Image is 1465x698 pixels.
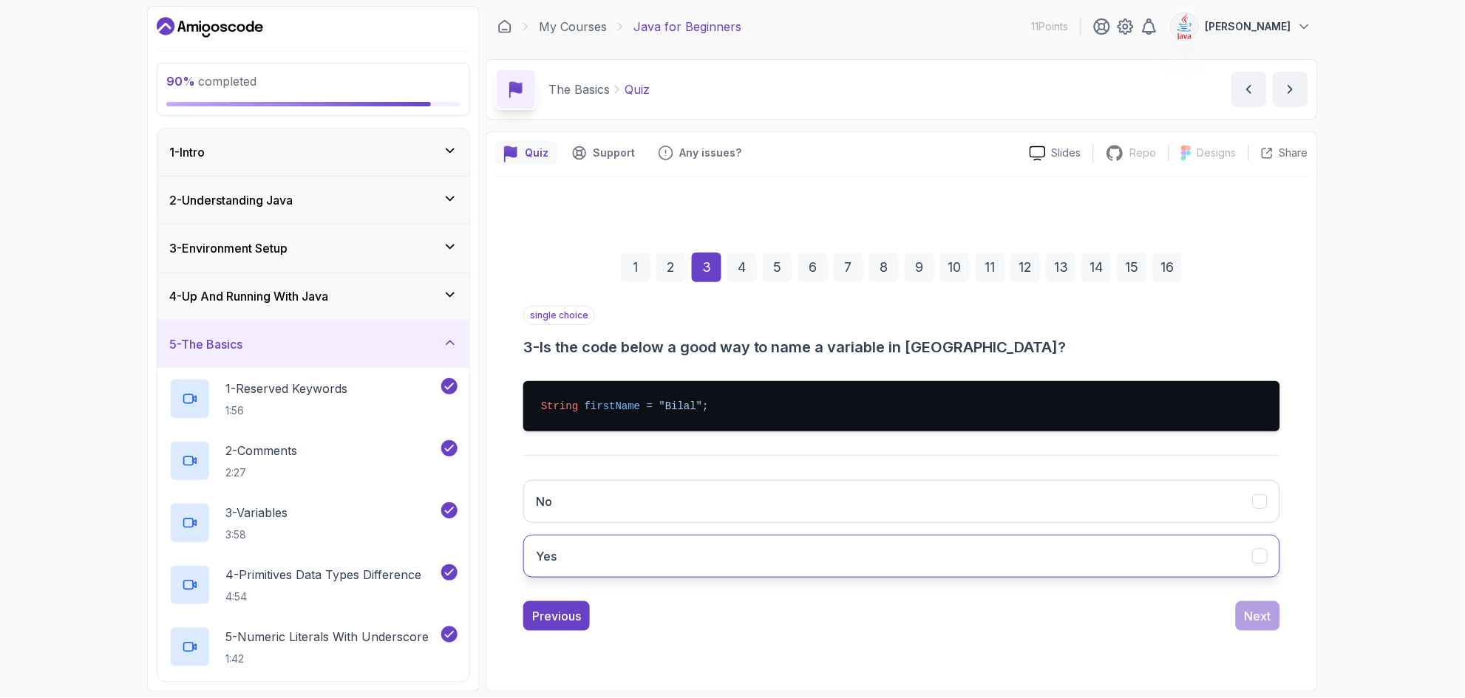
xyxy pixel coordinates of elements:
[225,628,429,646] p: 5 - Numeric Literals With Underscore
[798,253,828,282] div: 6
[169,626,458,668] button: 5-Numeric Literals With Underscore1:42
[548,81,610,98] p: The Basics
[1171,13,1199,41] img: user profile image
[1011,253,1041,282] div: 12
[157,177,469,224] button: 2-Understanding Java
[940,253,970,282] div: 10
[169,502,458,544] button: 3-Variables3:58
[157,273,469,320] button: 4-Up And Running With Java
[523,337,1280,357] h3: 3 - Is the code below a good way to name a variable in [GEOGRAPHIC_DATA]?
[869,253,899,282] div: 8
[625,81,650,98] p: Quiz
[495,141,557,165] button: quiz button
[523,306,595,325] p: single choice
[169,191,293,209] h3: 2 - Understanding Java
[225,589,421,604] p: 4:54
[169,564,458,606] button: 4-Primitives Data Types Difference4:54
[225,504,288,521] p: 3 - Variables
[1231,72,1267,107] button: previous content
[692,253,721,282] div: 3
[834,253,863,282] div: 7
[1118,253,1147,282] div: 15
[532,607,581,625] div: Previous
[225,651,429,666] p: 1:42
[1279,146,1308,160] p: Share
[166,74,256,89] span: completed
[1273,72,1308,107] button: next content
[525,146,548,160] p: Quiz
[659,400,703,412] span: "Bilal"
[523,480,1280,523] button: No
[536,493,553,510] h3: No
[763,253,792,282] div: 5
[169,239,288,257] h3: 3 - Environment Setup
[1052,146,1081,160] p: Slides
[157,321,469,368] button: 5-The Basics
[1153,253,1183,282] div: 16
[497,19,512,34] a: Dashboard
[541,400,578,412] span: String
[1082,253,1112,282] div: 14
[727,253,757,282] div: 4
[1130,146,1157,160] p: Repo
[1032,19,1069,34] p: 11 Points
[679,146,741,160] p: Any issues?
[157,225,469,272] button: 3-Environment Setup
[169,335,242,353] h3: 5 - The Basics
[621,253,650,282] div: 1
[1206,19,1291,34] p: [PERSON_NAME]
[647,400,653,412] span: =
[1018,146,1093,161] a: Slides
[169,287,328,305] h3: 4 - Up And Running With Java
[523,601,590,631] button: Previous
[169,440,458,482] button: 2-Comments2:27
[1248,146,1308,160] button: Share
[536,547,557,565] h3: Yes
[656,253,686,282] div: 2
[1197,146,1237,160] p: Designs
[976,253,1005,282] div: 11
[523,535,1280,578] button: Yes
[593,146,635,160] p: Support
[563,141,644,165] button: Support button
[523,381,1280,431] pre: ;
[539,18,607,35] a: My Courses
[166,74,195,89] span: 90 %
[1170,12,1312,41] button: user profile image[PERSON_NAME]
[225,380,347,397] p: 1 - Reserved Keywords
[585,400,641,412] span: firstName
[1236,601,1280,631] button: Next
[225,465,297,480] p: 2:27
[1047,253,1076,282] div: 13
[633,18,741,35] p: Java for Beginners
[225,566,421,584] p: 4 - Primitives Data Types Difference
[169,378,458,420] button: 1-Reserved Keywords1:56
[1245,607,1271,625] div: Next
[169,143,205,161] h3: 1 - Intro
[650,141,750,165] button: Feedback button
[157,16,263,39] a: Dashboard
[157,129,469,176] button: 1-Intro
[905,253,934,282] div: 9
[225,403,347,418] p: 1:56
[225,442,297,459] p: 2 - Comments
[225,527,288,542] p: 3:58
